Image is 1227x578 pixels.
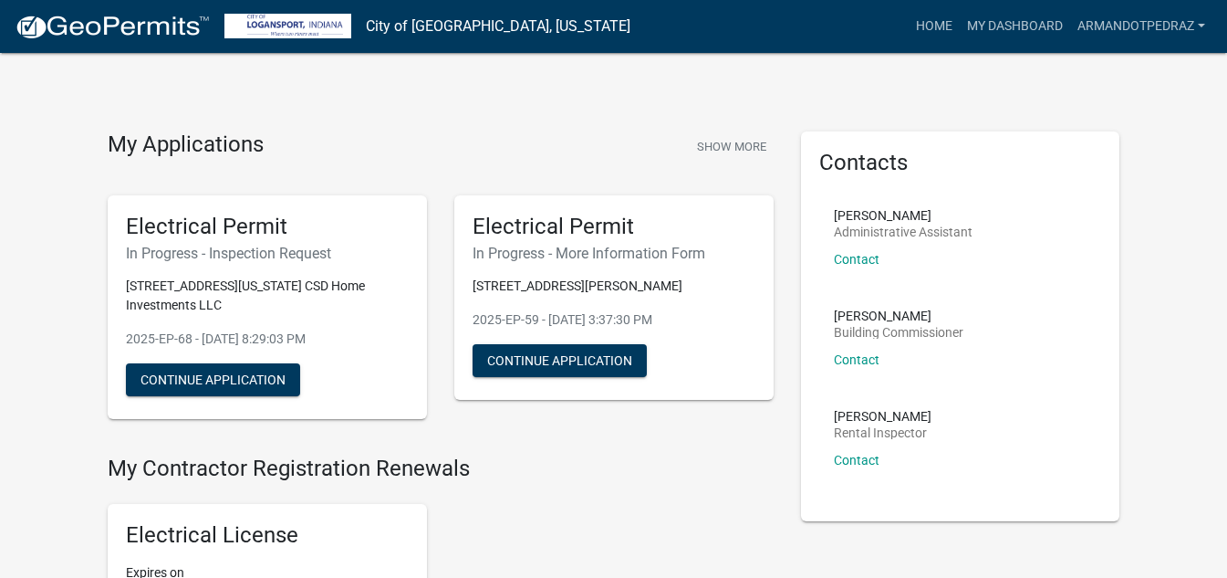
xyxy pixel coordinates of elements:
[960,9,1070,44] a: My Dashboard
[126,522,409,549] h5: Electrical License
[126,277,409,315] p: [STREET_ADDRESS][US_STATE] CSD Home Investments LLC
[834,352,879,367] a: Contact
[473,277,755,296] p: [STREET_ADDRESS][PERSON_NAME]
[473,344,647,377] button: Continue Application
[126,214,409,240] h5: Electrical Permit
[126,363,300,396] button: Continue Application
[473,245,755,262] h6: In Progress - More Information Form
[819,150,1102,176] h5: Contacts
[909,9,960,44] a: Home
[834,226,972,238] p: Administrative Assistant
[366,11,630,42] a: City of [GEOGRAPHIC_DATA], [US_STATE]
[834,410,931,423] p: [PERSON_NAME]
[473,214,755,240] h5: Electrical Permit
[108,456,774,482] h4: My Contractor Registration Renewals
[834,453,879,468] a: Contact
[224,14,351,38] img: City of Logansport, Indiana
[690,131,774,162] button: Show More
[126,245,409,262] h6: In Progress - Inspection Request
[1070,9,1212,44] a: armandotpedraz
[834,310,963,322] p: [PERSON_NAME]
[126,330,409,349] p: 2025-EP-68 - [DATE] 8:29:03 PM
[834,252,879,267] a: Contact
[108,131,264,159] h4: My Applications
[834,209,972,222] p: [PERSON_NAME]
[834,426,931,439] p: Rental Inspector
[473,310,755,330] p: 2025-EP-59 - [DATE] 3:37:30 PM
[834,326,963,339] p: Building Commissioner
